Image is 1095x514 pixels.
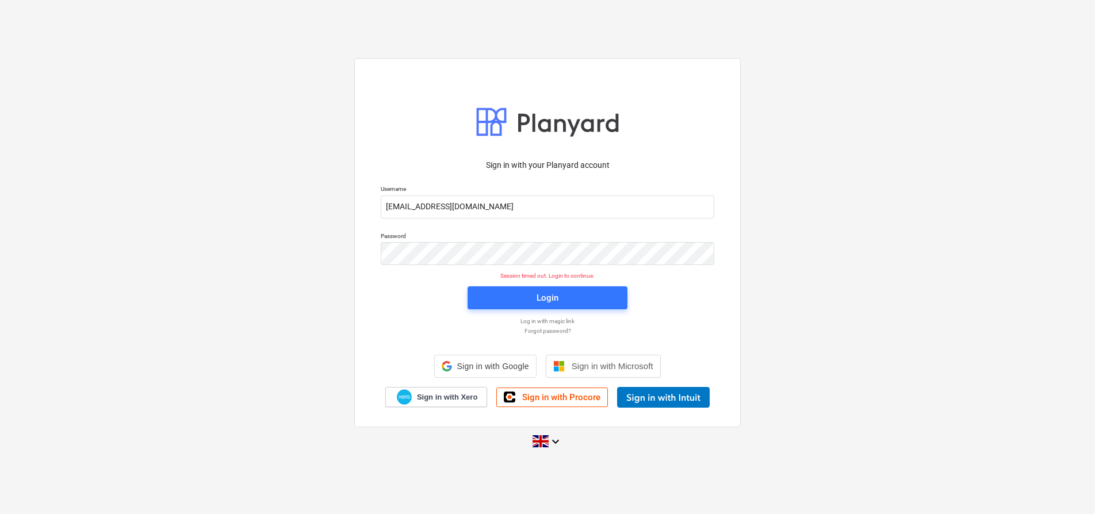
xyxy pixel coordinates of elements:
p: Sign in with your Planyard account [381,159,714,171]
i: keyboard_arrow_down [549,435,562,448]
div: Sign in with Google [434,355,536,378]
button: Login [468,286,627,309]
a: Log in with magic link [375,317,720,325]
img: Xero logo [397,389,412,405]
span: Sign in with Xero [417,392,477,402]
img: Microsoft logo [553,360,565,372]
span: Sign in with Microsoft [572,361,653,371]
p: Password [381,232,714,242]
div: Login [537,290,558,305]
a: Forgot password? [375,327,720,335]
a: Sign in with Procore [496,388,608,407]
input: Username [381,195,714,218]
a: Sign in with Xero [385,387,488,407]
span: Sign in with Procore [522,392,600,402]
p: Session timed out. Login to continue. [374,272,721,279]
p: Username [381,185,714,195]
span: Sign in with Google [457,362,529,371]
